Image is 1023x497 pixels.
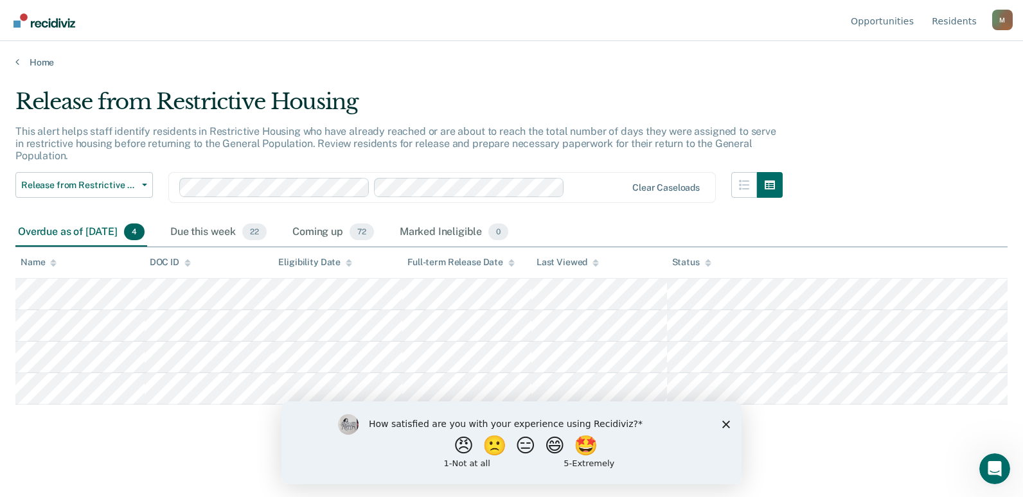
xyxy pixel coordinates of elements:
[537,257,599,268] div: Last Viewed
[21,180,137,191] span: Release from Restrictive Housing
[15,218,147,247] div: Overdue as of [DATE]4
[488,223,508,240] span: 0
[350,223,374,240] span: 72
[672,257,711,268] div: Status
[15,89,783,125] div: Release from Restrictive Housing
[15,125,776,162] p: This alert helps staff identify residents in Restrictive Housing who have already reached or are ...
[242,223,267,240] span: 22
[124,223,145,240] span: 4
[407,257,515,268] div: Full-term Release Date
[281,401,742,484] iframe: Survey by Kim from Recidiviz
[168,218,269,247] div: Due this week22
[150,257,191,268] div: DOC ID
[397,218,511,247] div: Marked Ineligible0
[21,257,57,268] div: Name
[992,10,1013,30] button: Profile dropdown button
[15,172,153,198] button: Release from Restrictive Housing
[992,10,1013,30] div: M
[290,218,377,247] div: Coming up72
[632,182,700,193] div: Clear caseloads
[979,453,1010,484] iframe: Intercom live chat
[278,257,352,268] div: Eligibility Date
[15,57,1008,68] a: Home
[13,13,75,28] img: Recidiviz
